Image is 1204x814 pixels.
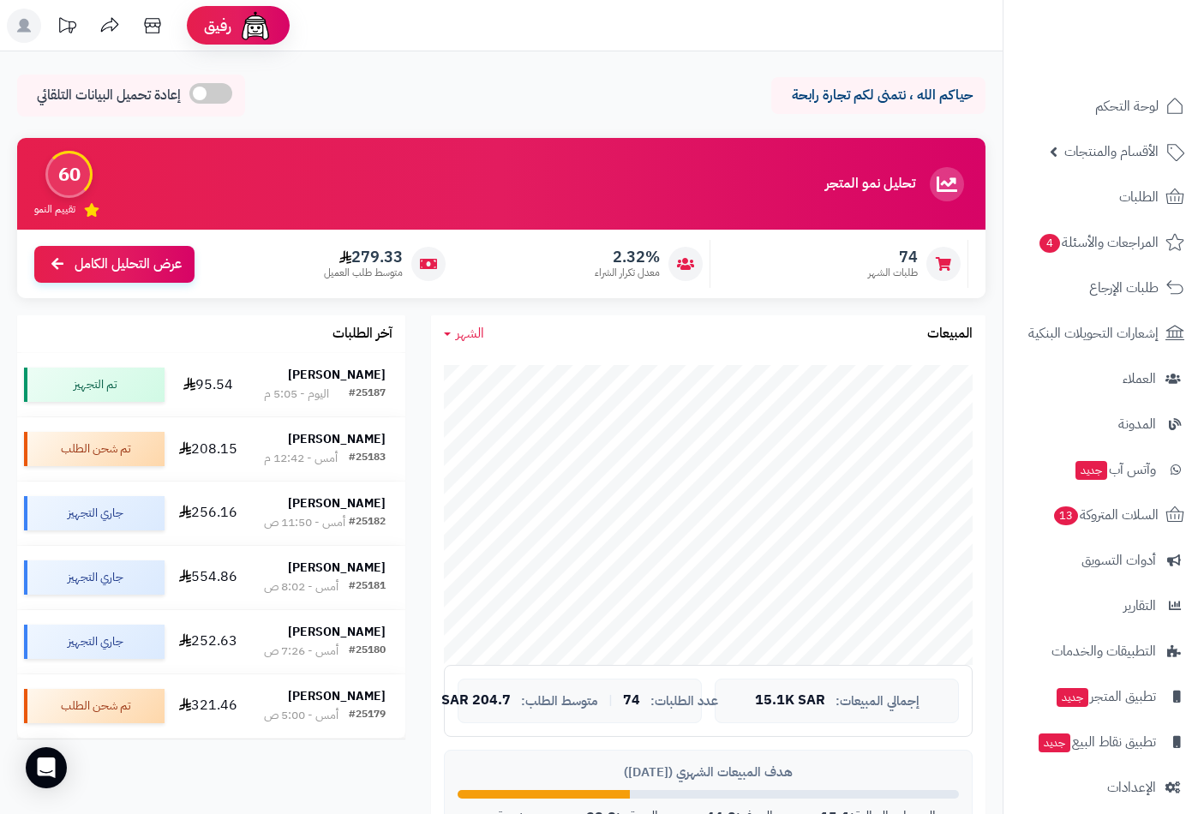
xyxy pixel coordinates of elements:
a: السلات المتروكة13 [1014,494,1194,536]
strong: [PERSON_NAME] [288,366,386,384]
span: إعادة تحميل البيانات التلقائي [37,86,181,105]
span: 4 [1039,234,1060,253]
span: رفيق [204,15,231,36]
td: 256.16 [171,482,245,545]
div: أمس - 7:26 ص [264,643,338,660]
h3: المبيعات [927,326,973,342]
div: #25187 [349,386,386,403]
a: الشهر [444,324,484,344]
div: Open Intercom Messenger [26,747,67,788]
div: #25183 [349,450,386,467]
div: تم شحن الطلب [24,689,165,723]
span: 2.32% [595,248,660,266]
span: 74 [623,693,640,709]
strong: [PERSON_NAME] [288,559,386,577]
span: جديد [1039,733,1070,752]
a: التطبيقات والخدمات [1014,631,1194,672]
span: 204.7 SAR [441,693,511,709]
a: الطلبات [1014,177,1194,218]
span: متوسط طلب العميل [324,266,403,280]
a: تطبيق المتجرجديد [1014,676,1194,717]
span: الإعدادات [1107,775,1156,799]
div: جاري التجهيز [24,625,165,659]
a: إشعارات التحويلات البنكية [1014,313,1194,354]
span: عرض التحليل الكامل [75,254,182,274]
div: تم التجهيز [24,368,165,402]
a: وآتس آبجديد [1014,449,1194,490]
td: 252.63 [171,610,245,673]
span: تقييم النمو [34,202,75,217]
span: المدونة [1118,412,1156,436]
div: #25181 [349,578,386,596]
span: 74 [868,248,918,266]
span: متوسط الطلب: [521,694,598,709]
span: السلات المتروكة [1052,503,1159,527]
td: 321.46 [171,674,245,738]
img: logo-2.png [1087,45,1188,81]
span: تطبيق المتجر [1055,685,1156,709]
span: 15.1K SAR [755,693,825,709]
div: #25182 [349,514,386,531]
span: 13 [1054,506,1078,525]
div: جاري التجهيز [24,560,165,595]
strong: [PERSON_NAME] [288,494,386,512]
span: طلبات الشهر [868,266,918,280]
a: التقارير [1014,585,1194,626]
div: تم شحن الطلب [24,432,165,466]
span: 279.33 [324,248,403,266]
div: #25180 [349,643,386,660]
a: الإعدادات [1014,767,1194,808]
span: لوحة التحكم [1095,94,1159,118]
span: الطلبات [1119,185,1159,209]
a: لوحة التحكم [1014,86,1194,127]
span: الأقسام والمنتجات [1064,140,1159,164]
div: #25179 [349,707,386,724]
span: طلبات الإرجاع [1089,276,1159,300]
span: إجمالي المبيعات: [836,694,919,709]
div: اليوم - 5:05 م [264,386,329,403]
div: أمس - 12:42 م [264,450,338,467]
span: جديد [1057,688,1088,707]
a: تحديثات المنصة [45,9,88,47]
span: معدل تكرار الشراء [595,266,660,280]
a: المدونة [1014,404,1194,445]
span: الشهر [456,323,484,344]
img: ai-face.png [238,9,273,43]
span: العملاء [1123,367,1156,391]
td: 95.54 [171,353,245,416]
a: طلبات الإرجاع [1014,267,1194,308]
div: أمس - 11:50 ص [264,514,345,531]
div: جاري التجهيز [24,496,165,530]
strong: [PERSON_NAME] [288,430,386,448]
span: التطبيقات والخدمات [1051,639,1156,663]
span: تطبيق نقاط البيع [1037,730,1156,754]
h3: آخر الطلبات [332,326,392,342]
h3: تحليل نمو المتجر [825,177,915,192]
a: تطبيق نقاط البيعجديد [1014,721,1194,763]
strong: [PERSON_NAME] [288,623,386,641]
span: | [608,694,613,707]
span: أدوات التسويق [1081,548,1156,572]
div: هدف المبيعات الشهري ([DATE]) [458,763,959,781]
div: أمس - 8:02 ص [264,578,338,596]
td: 554.86 [171,546,245,609]
p: حياكم الله ، نتمنى لكم تجارة رابحة [784,86,973,105]
span: عدد الطلبات: [650,694,718,709]
a: أدوات التسويق [1014,540,1194,581]
a: العملاء [1014,358,1194,399]
a: عرض التحليل الكامل [34,246,195,283]
strong: [PERSON_NAME] [288,687,386,705]
span: جديد [1075,461,1107,480]
span: وآتس آب [1074,458,1156,482]
span: إشعارات التحويلات البنكية [1028,321,1159,345]
div: أمس - 5:00 ص [264,707,338,724]
td: 208.15 [171,417,245,481]
span: المراجعات والأسئلة [1038,230,1159,254]
a: المراجعات والأسئلة4 [1014,222,1194,263]
span: التقارير [1123,594,1156,618]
